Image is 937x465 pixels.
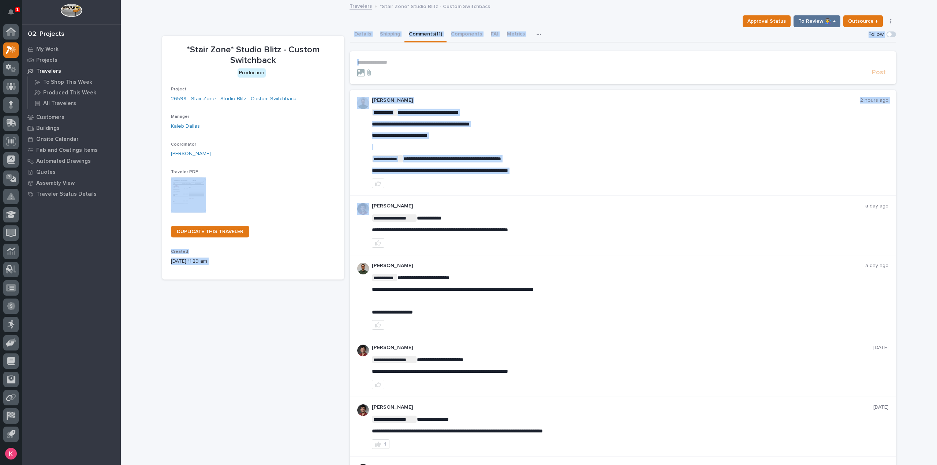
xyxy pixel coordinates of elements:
[3,446,19,461] button: users-avatar
[873,404,889,410] p: [DATE]
[843,15,883,27] button: Outsource ↑
[36,158,91,165] p: Automated Drawings
[357,404,369,416] img: ROij9lOReuV7WqYxWfnW
[171,123,200,130] a: Kaleb Dallas
[372,320,384,330] button: like this post
[36,46,59,53] p: My Work
[376,27,404,42] button: Shipping
[486,27,503,42] button: FAI
[380,2,490,10] p: *Stair Zone* Studio Blitz - Custom Switchback
[350,27,376,42] button: Details
[22,145,121,155] a: Fab and Coatings Items
[36,169,56,176] p: Quotes
[372,263,865,269] p: [PERSON_NAME]
[357,263,369,274] img: AATXAJw4slNr5ea0WduZQVIpKGhdapBAGQ9xVsOeEvl5=s96-c
[171,95,296,103] a: 26599 - Stair Zone - Studio Blitz - Custom Switchback
[22,55,121,65] a: Projects
[22,134,121,145] a: Onsite Calendar
[43,100,76,107] p: All Travelers
[22,166,121,177] a: Quotes
[22,123,121,134] a: Buildings
[9,9,19,20] div: Notifications1
[16,7,19,12] p: 1
[372,345,873,351] p: [PERSON_NAME]
[171,250,188,254] span: Created
[869,31,884,38] p: Follow
[860,97,889,104] p: 2 hours ago
[503,27,529,42] button: Metrics
[372,179,384,188] button: like this post
[404,27,447,42] button: Comments (11)
[22,44,121,55] a: My Work
[28,77,121,87] a: To Shop This Week
[22,112,121,123] a: Customers
[43,90,96,96] p: Produced This Week
[171,226,249,237] a: DUPLICATE THIS TRAVELER
[36,180,75,187] p: Assembly View
[372,439,389,449] button: 1
[22,177,121,188] a: Assembly View
[872,68,886,77] span: Post
[28,98,121,108] a: All Travelers
[238,68,266,78] div: Production
[372,404,873,410] p: [PERSON_NAME]
[869,68,889,77] button: Post
[22,155,121,166] a: Automated Drawings
[36,57,57,64] p: Projects
[357,203,369,215] img: ROij9lOReuV7WqYxWfnW
[372,380,384,389] button: like this post
[372,97,860,104] p: [PERSON_NAME]
[171,258,335,265] p: [DATE] 11:29 am
[372,238,384,248] button: like this post
[357,97,369,109] img: AATXAJw4slNr5ea0WduZQVIpKGhdapBAGQ9xVsOeEvl5=s96-c
[36,125,60,132] p: Buildings
[177,229,243,234] span: DUPLICATE THIS TRAVELER
[357,345,369,356] img: ROij9lOReuV7WqYxWfnW
[43,79,92,86] p: To Shop This Week
[36,136,79,143] p: Onsite Calendar
[22,65,121,76] a: Travelers
[171,150,211,158] a: [PERSON_NAME]
[28,30,64,38] div: 02. Projects
[22,188,121,199] a: Traveler Status Details
[60,4,82,17] img: Workspace Logo
[865,203,889,209] p: a day ago
[447,27,486,42] button: Components
[384,442,386,447] div: 1
[36,114,64,121] p: Customers
[36,68,61,75] p: Travelers
[747,17,786,26] span: Approval Status
[36,147,98,154] p: Fab and Coatings Items
[743,15,791,27] button: Approval Status
[171,115,189,119] span: Manager
[171,87,186,91] span: Project
[798,17,836,26] span: To Review 👨‍🏭 →
[3,4,19,20] button: Notifications
[171,45,335,66] p: *Stair Zone* Studio Blitz - Custom Switchback
[865,263,889,269] p: a day ago
[28,87,121,98] a: Produced This Week
[372,203,865,209] p: [PERSON_NAME]
[873,345,889,351] p: [DATE]
[171,142,196,147] span: Coordinator
[848,17,878,26] span: Outsource ↑
[36,191,97,198] p: Traveler Status Details
[794,15,840,27] button: To Review 👨‍🏭 →
[350,1,372,10] a: Travelers
[171,170,198,174] span: Traveler PDF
